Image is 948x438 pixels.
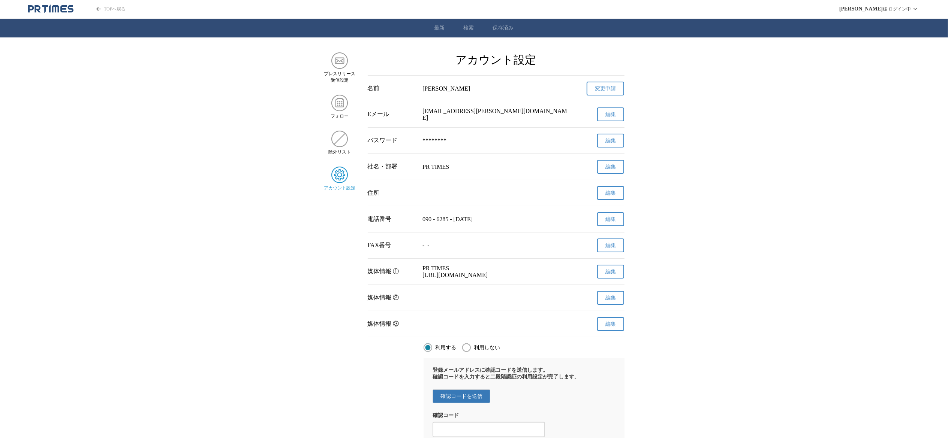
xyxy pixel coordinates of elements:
span: フォロー [331,113,349,119]
input: 利用しない [462,343,471,352]
button: 編集 [597,107,624,121]
span: 編集 [605,164,616,170]
div: 確認コード [433,412,615,419]
a: PR TIMESのトップページはこちら [28,4,73,13]
span: [PERSON_NAME] [839,6,883,12]
p: PR TIMES [URL][DOMAIN_NAME] [422,265,569,279]
a: アカウント設定アカウント設定 [324,167,356,191]
span: 利用する [435,344,456,351]
img: フォロー [331,95,348,111]
div: 電話番号 [368,215,417,223]
span: 編集 [605,242,616,249]
div: 住所 [368,189,417,197]
input: 2段階認証の確認コードを入力する [436,426,541,434]
a: 変更申請 [587,82,624,95]
button: 編集 [597,212,624,226]
a: 最新 [434,25,445,31]
a: プレスリリース 受信設定プレスリリース 受信設定 [324,52,356,83]
span: 編集 [605,190,616,197]
p: 登録メールアドレスに確認コードを送信します。 確認コードを入力すると二段階認証の利用設定が完了します。 [433,367,615,380]
p: - - [422,242,569,249]
span: 編集 [605,321,616,328]
div: 媒体情報 ③ [368,320,417,328]
a: 検索 [464,25,474,31]
button: 編集 [597,265,624,279]
div: パスワード [368,137,417,145]
img: プレスリリース 受信設定 [331,52,348,69]
div: 名前 [368,85,417,92]
div: 社名・部署 [368,163,417,171]
span: 編集 [605,111,616,118]
span: 編集 [605,216,616,223]
div: [PERSON_NAME] [422,85,569,92]
button: 編集 [597,186,624,200]
img: 除外リスト [331,131,348,147]
span: 編集 [605,268,616,275]
a: PR TIMESのトップページはこちら [85,6,126,12]
input: 利用する [424,343,432,352]
button: 編集 [597,160,624,174]
button: 編集 [597,238,624,252]
button: 編集 [597,291,624,305]
span: 編集 [605,295,616,301]
a: フォローフォロー [324,95,356,119]
span: プレスリリース 受信設定 [324,71,355,83]
a: 保存済み [493,25,514,31]
span: アカウント設定 [324,185,355,191]
div: Eメール [368,110,417,118]
button: 確認コードを送信 [433,389,490,403]
button: 編集 [597,317,624,331]
button: 編集 [597,134,624,147]
span: 利用しない [474,344,500,351]
div: 媒体情報 ② [368,294,417,302]
div: FAX番号 [368,241,417,249]
a: 除外リスト除外リスト [324,131,356,155]
img: アカウント設定 [331,167,348,183]
p: [EMAIL_ADDRESS][PERSON_NAME][DOMAIN_NAME] [422,108,569,121]
span: 編集 [605,137,616,144]
p: PR TIMES [422,164,569,170]
span: 除外リスト [328,149,351,155]
div: 媒体情報 ① [368,268,417,276]
h2: アカウント設定 [368,52,625,68]
span: 確認コードを送信 [440,393,482,400]
p: 090 - 6285 - [DATE] [422,216,569,223]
